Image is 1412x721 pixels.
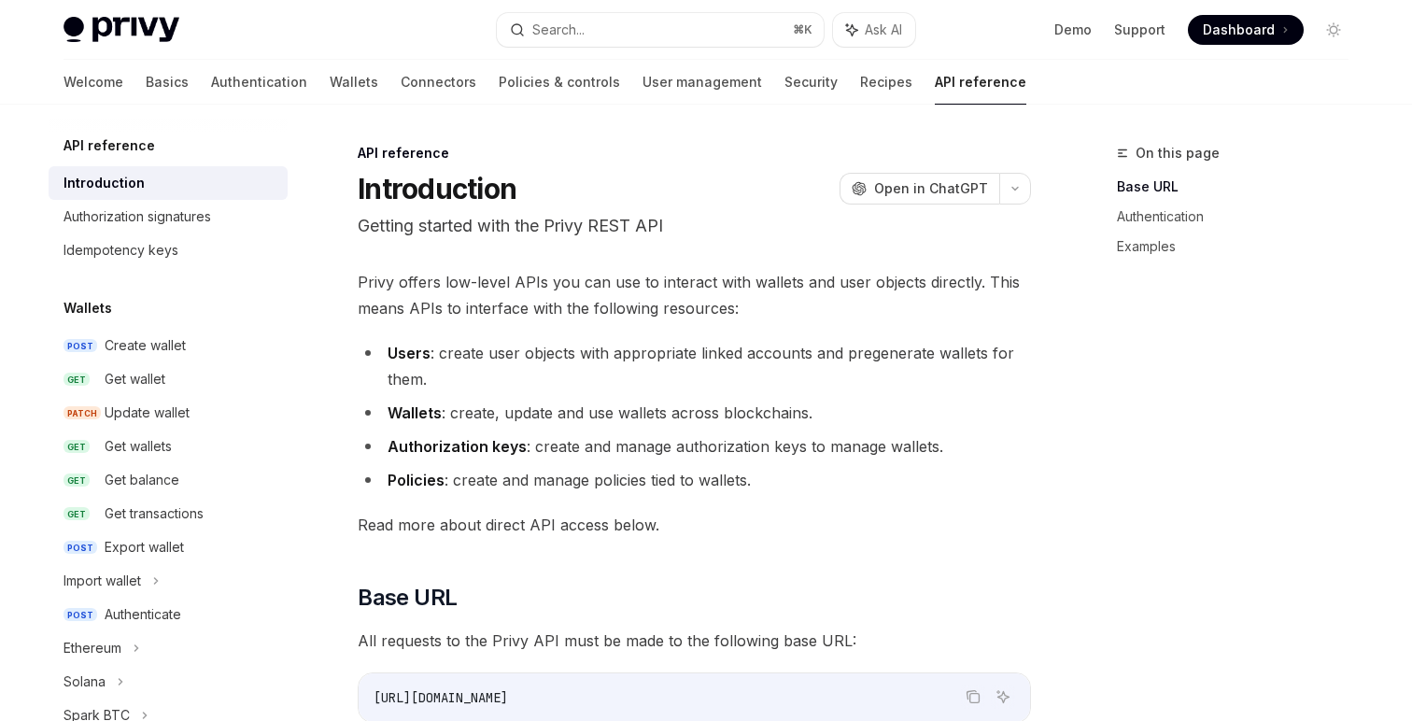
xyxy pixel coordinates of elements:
a: Base URL [1117,172,1363,202]
strong: Authorization keys [388,437,527,456]
div: Import wallet [64,570,141,592]
a: GETGet transactions [49,497,288,530]
div: Get wallets [105,435,172,458]
h1: Introduction [358,172,516,205]
a: Wallets [330,60,378,105]
span: Read more about direct API access below. [358,512,1031,538]
span: GET [64,373,90,387]
a: Authorization signatures [49,200,288,233]
a: Introduction [49,166,288,200]
a: Policies & controls [499,60,620,105]
strong: Users [388,344,431,362]
a: Authentication [1117,202,1363,232]
span: GET [64,440,90,454]
a: API reference [935,60,1026,105]
a: Basics [146,60,189,105]
span: GET [64,474,90,488]
span: POST [64,608,97,622]
strong: Policies [388,471,445,489]
button: Open in ChatGPT [840,173,999,205]
p: Getting started with the Privy REST API [358,213,1031,239]
div: Authenticate [105,603,181,626]
li: : create user objects with appropriate linked accounts and pregenerate wallets for them. [358,340,1031,392]
a: GETGet wallet [49,362,288,396]
button: Ask AI [991,685,1015,709]
a: POSTAuthenticate [49,598,288,631]
div: Idempotency keys [64,239,178,262]
button: Copy the contents from the code block [961,685,985,709]
a: PATCHUpdate wallet [49,396,288,430]
span: Privy offers low-level APIs you can use to interact with wallets and user objects directly. This ... [358,269,1031,321]
li: : create and manage authorization keys to manage wallets. [358,433,1031,459]
span: PATCH [64,406,101,420]
span: ⌘ K [793,22,812,37]
div: Solana [64,671,106,693]
div: Update wallet [105,402,190,424]
a: Demo [1054,21,1092,39]
button: Toggle dark mode [1319,15,1348,45]
span: Ask AI [865,21,902,39]
span: On this page [1136,142,1220,164]
a: POSTExport wallet [49,530,288,564]
img: light logo [64,17,179,43]
a: Dashboard [1188,15,1304,45]
li: : create, update and use wallets across blockchains. [358,400,1031,426]
span: [URL][DOMAIN_NAME] [374,689,508,706]
a: GETGet wallets [49,430,288,463]
h5: API reference [64,134,155,157]
span: POST [64,339,97,353]
a: Support [1114,21,1165,39]
span: GET [64,507,90,521]
span: Dashboard [1203,21,1275,39]
a: User management [642,60,762,105]
li: : create and manage policies tied to wallets. [358,467,1031,493]
span: All requests to the Privy API must be made to the following base URL: [358,628,1031,654]
div: Ethereum [64,637,121,659]
strong: Wallets [388,403,442,422]
span: Open in ChatGPT [874,179,988,198]
div: Search... [532,19,585,41]
a: POSTCreate wallet [49,329,288,362]
div: Get balance [105,469,179,491]
a: Recipes [860,60,912,105]
a: Authentication [211,60,307,105]
a: Idempotency keys [49,233,288,267]
div: Export wallet [105,536,184,558]
div: Create wallet [105,334,186,357]
button: Ask AI [833,13,915,47]
a: GETGet balance [49,463,288,497]
h5: Wallets [64,297,112,319]
div: Authorization signatures [64,205,211,228]
div: Get transactions [105,502,204,525]
div: API reference [358,144,1031,163]
span: POST [64,541,97,555]
button: Search...⌘K [497,13,824,47]
a: Welcome [64,60,123,105]
div: Get wallet [105,368,165,390]
a: Connectors [401,60,476,105]
a: Examples [1117,232,1363,262]
a: Security [784,60,838,105]
div: Introduction [64,172,145,194]
span: Base URL [358,583,457,613]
